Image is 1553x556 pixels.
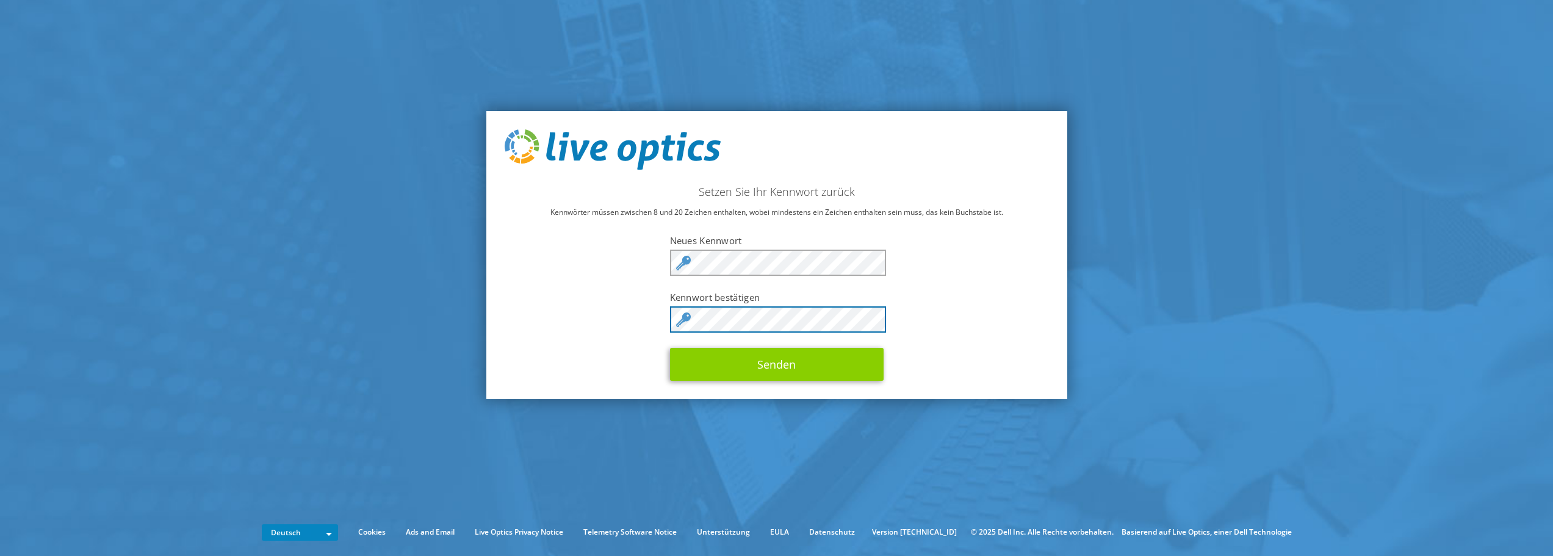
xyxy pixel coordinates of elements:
[670,234,884,247] label: Neues Kennwort
[688,525,759,539] a: Unterstützung
[761,525,798,539] a: EULA
[965,525,1120,539] li: © 2025 Dell Inc. Alle Rechte vorbehalten.
[505,129,721,170] img: live_optics_svg.svg
[670,291,884,303] label: Kennwort bestätigen
[349,525,395,539] a: Cookies
[866,525,963,539] li: Version [TECHNICAL_ID]
[574,525,686,539] a: Telemetry Software Notice
[670,348,884,381] button: Senden
[505,185,1049,198] h2: Setzen Sie Ihr Kennwort zurück
[505,206,1049,219] p: Kennwörter müssen zwischen 8 und 20 Zeichen enthalten, wobei mindestens ein Zeichen enthalten sei...
[800,525,864,539] a: Datenschutz
[466,525,572,539] a: Live Optics Privacy Notice
[1122,525,1292,539] li: Basierend auf Live Optics, einer Dell Technologie
[397,525,464,539] a: Ads and Email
